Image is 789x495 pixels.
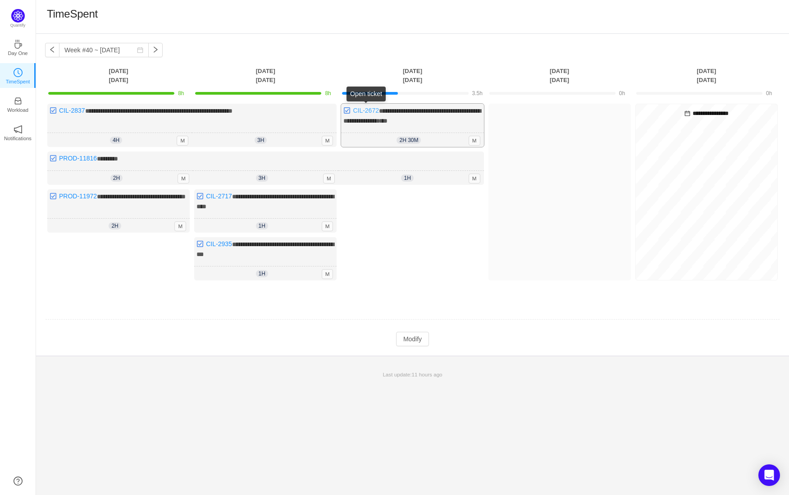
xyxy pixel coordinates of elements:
[178,90,184,96] span: 8h
[50,107,57,114] img: 10318
[14,125,23,134] i: icon: notification
[137,47,143,53] i: icon: calendar
[206,240,232,247] a: CIL-2935
[758,464,780,486] div: Open Intercom Messenger
[45,66,192,85] th: [DATE] [DATE]
[343,107,351,114] img: 10318
[45,43,59,57] button: icon: left
[8,49,27,57] p: Day One
[396,332,429,346] button: Modify
[14,68,23,77] i: icon: clock-circle
[110,137,122,144] span: 4h
[196,192,204,200] img: 10318
[59,43,149,57] input: Select a week
[50,192,57,200] img: 10318
[14,477,23,486] a: icon: question-circle
[4,134,32,142] p: Notifications
[59,192,97,200] a: PROD-11972
[766,90,772,96] span: 0h
[469,174,480,183] span: M
[684,110,690,116] i: icon: calendar
[7,106,28,114] p: Workload
[322,221,333,231] span: M
[14,40,23,49] i: icon: coffee
[469,136,480,146] span: M
[14,71,23,80] a: icon: clock-circleTimeSpent
[339,66,486,85] th: [DATE] [DATE]
[177,136,188,146] span: M
[59,107,85,114] a: CIL-2837
[14,96,23,105] i: icon: inbox
[196,240,204,247] img: 10318
[178,174,189,183] span: M
[148,43,163,57] button: icon: right
[472,90,483,96] span: 3.5h
[255,137,267,144] span: 3h
[14,128,23,137] a: icon: notificationNotifications
[59,155,97,162] a: PROD-11816
[383,371,442,377] span: Last update:
[11,9,25,23] img: Quantify
[619,90,625,96] span: 0h
[401,174,413,182] span: 1h
[486,66,633,85] th: [DATE] [DATE]
[347,87,386,101] div: Open ticket
[206,192,232,200] a: CIL-2717
[109,222,121,229] span: 2h
[174,221,186,231] span: M
[412,371,442,377] span: 11 hours ago
[50,155,57,162] img: 10318
[323,174,335,183] span: M
[47,7,98,21] h1: TimeSpent
[322,269,333,279] span: M
[110,174,123,182] span: 2h
[6,78,30,86] p: TimeSpent
[325,90,331,96] span: 8h
[256,174,268,182] span: 3h
[14,42,23,51] a: icon: coffeeDay One
[353,107,379,114] a: CIL-2672
[192,66,339,85] th: [DATE] [DATE]
[10,23,26,29] p: Quantify
[256,222,268,229] span: 1h
[256,270,268,277] span: 1h
[322,136,333,146] span: M
[14,99,23,108] a: icon: inboxWorkload
[633,66,780,85] th: [DATE] [DATE]
[397,137,421,144] span: 2h 30m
